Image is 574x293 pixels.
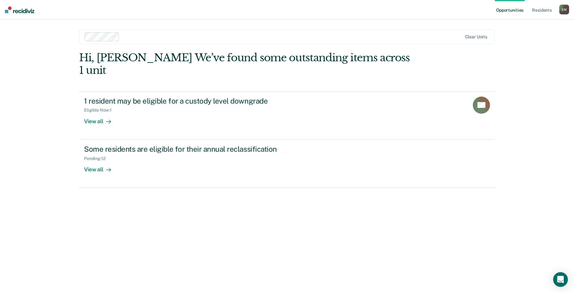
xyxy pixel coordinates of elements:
button: EM [559,5,569,14]
img: Recidiviz [5,6,34,13]
div: E M [559,5,569,14]
div: Open Intercom Messenger [553,272,568,287]
div: Loading data... [273,173,302,178]
div: Clear units [465,34,488,40]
